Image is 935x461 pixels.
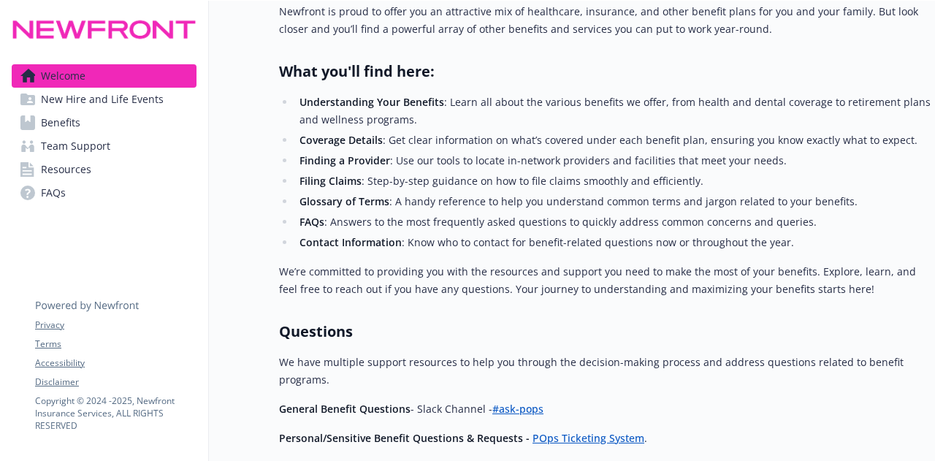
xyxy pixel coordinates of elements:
span: Team Support [41,134,110,158]
h2: What you'll find here: [279,61,935,82]
p: Newfront is proud to offer you an attractive mix of healthcare, insurance, and other benefit plan... [279,3,935,38]
a: Welcome [12,64,196,88]
a: Disclaimer [35,376,196,389]
strong: Understanding Your Benefits [299,95,444,109]
strong: General Benefit Questions [279,402,411,416]
a: FAQs [12,181,196,205]
span: New Hire and Life Events [41,88,164,111]
a: Accessibility [35,357,196,370]
li: : Step-by-step guidance on how to file claims smoothly and efficiently. [295,172,935,190]
li: : Learn all about the various benefits we offer, from health and dental coverage to retirement pl... [295,94,935,129]
p: Copyright © 2024 - 2025 , Newfront Insurance Services, ALL RIGHTS RESERVED [35,395,196,432]
p: . [279,430,935,447]
a: Resources [12,158,196,181]
li: : A handy reference to help you understand common terms and jargon related to your benefits. [295,193,935,210]
li: : Use our tools to locate in-network providers and facilities that meet your needs. [295,152,935,169]
a: Team Support [12,134,196,158]
strong: Coverage Details [299,133,383,147]
span: Welcome [41,64,85,88]
a: POps Ticketing System [533,431,644,445]
li: : Answers to the most frequently asked questions to quickly address common concerns and queries. [295,213,935,231]
strong: FAQs [299,215,324,229]
span: FAQs [41,181,66,205]
a: Terms [35,338,196,351]
span: Resources [41,158,91,181]
li: : Get clear information on what’s covered under each benefit plan, ensuring you know exactly what... [295,132,935,149]
p: We’re committed to providing you with the resources and support you need to make the most of your... [279,263,935,298]
strong: Filing Claims [299,174,362,188]
strong: Personal/Sensitive Benefit Questions & Requests - [279,431,530,445]
strong: Contact Information [299,235,402,249]
h2: Questions [279,321,935,342]
strong: Finding a Provider [299,153,390,167]
strong: Glossary of Terms [299,194,389,208]
li: : Know who to contact for benefit-related questions now or throughout the year. [295,234,935,251]
span: Benefits [41,111,80,134]
p: We have multiple support resources to help you through the decision-making process and address qu... [279,354,935,389]
a: New Hire and Life Events [12,88,196,111]
p: - Slack Channel - [279,400,935,418]
a: Benefits [12,111,196,134]
a: Privacy [35,319,196,332]
a: #ask-pops [492,402,543,416]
